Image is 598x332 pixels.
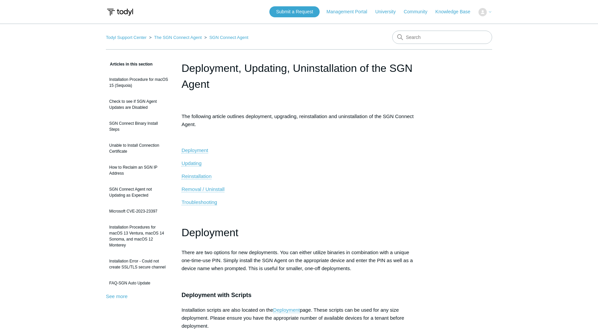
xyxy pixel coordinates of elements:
li: Todyl Support Center [106,35,148,40]
a: Check to see if SGN Agent Updates are Disabled [106,95,171,114]
li: SGN Connect Agent [203,35,248,40]
span: page. These scripts can be used for any size deployment. Please ensure you have the appropriate n... [181,307,404,329]
span: Installation scripts are also located on the [181,307,273,313]
a: Installation Procedure for macOS 15 (Sequoia) [106,73,171,92]
a: FAQ-SGN Auto Update [106,277,171,289]
input: Search [392,31,492,44]
a: Updating [181,160,201,166]
a: Deployment [181,147,208,153]
a: Installation Error - Could not create SSL/TLS secure channel [106,255,171,273]
a: Removal / Uninstall [181,186,224,192]
a: Installation Procedures for macOS 13 Ventura, macOS 14 Sonoma, and macOS 12 Monterey [106,221,171,251]
a: Microsoft CVE-2023-23397 [106,205,171,218]
a: Submit a Request [269,6,320,17]
span: The following article outlines deployment, upgrading, reinstallation and uninstallation of the SG... [181,113,414,127]
a: Troubleshooting [181,199,217,205]
a: The SGN Connect Agent [154,35,202,40]
span: There are two options for new deployments. You can either utilize binaries in combination with a ... [181,249,413,271]
a: SGN Connect Agent not Updating as Expected [106,183,171,202]
a: How to Reclaim an SGN IP Address [106,161,171,180]
span: Articles in this section [106,62,152,67]
a: Management Portal [327,8,374,15]
a: See more [106,293,128,299]
a: SGN Connect Agent [209,35,248,40]
a: SGN Connect Binary Install Steps [106,117,171,136]
a: University [375,8,402,15]
li: The SGN Connect Agent [148,35,203,40]
a: Todyl Support Center [106,35,147,40]
a: Reinstallation [181,173,211,179]
a: Knowledge Base [436,8,477,15]
img: Todyl Support Center Help Center home page [106,6,134,18]
h1: Deployment, Updating, Uninstallation of the SGN Agent [181,60,417,92]
a: Unable to Install Connection Certificate [106,139,171,158]
span: Deployment with Scripts [181,292,251,298]
a: Deployment [273,307,300,313]
span: Deployment [181,227,238,239]
a: Community [404,8,434,15]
